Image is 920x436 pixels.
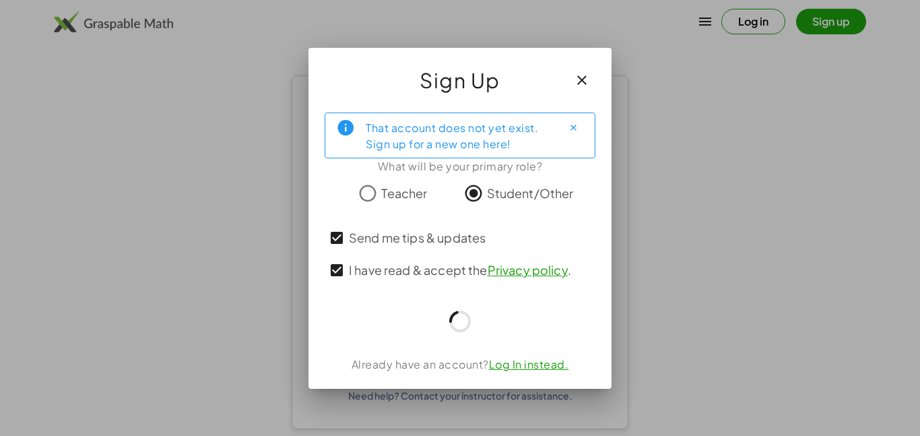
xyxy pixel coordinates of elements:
span: Teacher [381,184,427,202]
a: Log In instead. [489,357,569,371]
span: Send me tips & updates [349,228,486,247]
span: Sign Up [420,64,500,96]
a: Privacy policy [488,262,568,278]
div: That account does not yet exist. Sign up for a new one here! [366,119,552,152]
div: What will be your primary role? [325,158,595,175]
button: Close [562,117,584,139]
div: Already have an account? [325,356,595,373]
span: I have read & accept the . [349,261,571,279]
span: Student/Other [487,184,574,202]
